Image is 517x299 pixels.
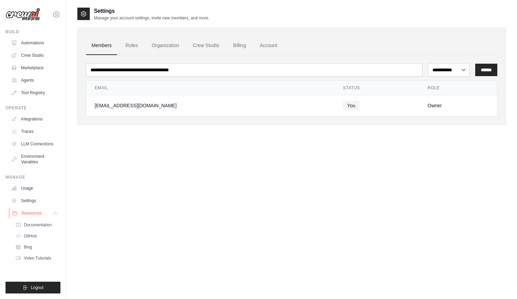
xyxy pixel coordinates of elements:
[254,36,283,55] a: Account
[24,244,32,250] span: Blog
[12,231,60,241] a: GitHub
[343,101,360,110] span: You
[8,37,60,48] a: Automations
[86,81,335,95] th: Email
[8,126,60,137] a: Traces
[6,29,60,35] div: Build
[6,282,60,293] button: Logout
[22,210,41,216] span: Resources
[8,195,60,206] a: Settings
[12,220,60,230] a: Documentation
[8,87,60,98] a: Tool Registry
[12,242,60,252] a: Blog
[24,255,51,261] span: Video Tutorials
[120,36,143,55] a: Roles
[31,285,44,290] span: Logout
[94,7,209,15] h2: Settings
[9,208,61,219] button: Resources
[228,36,251,55] a: Billing
[12,253,60,263] a: Video Tutorials
[335,81,419,95] th: Status
[8,62,60,73] a: Marketplace
[95,102,326,109] div: [EMAIL_ADDRESS][DOMAIN_NAME]
[6,174,60,180] div: Manage
[8,114,60,125] a: Integrations
[8,50,60,61] a: Crew Studio
[24,222,52,228] span: Documentation
[419,81,497,95] th: Role
[188,36,225,55] a: Crew Studio
[6,105,60,111] div: Operate
[8,151,60,167] a: Environment Variables
[428,102,489,109] div: Owner
[8,138,60,149] a: LLM Connections
[24,233,37,239] span: GitHub
[6,8,40,21] img: Logo
[86,36,117,55] a: Members
[8,75,60,86] a: Agents
[94,15,209,21] p: Manage your account settings, invite new members, and more.
[146,36,184,55] a: Organization
[8,183,60,194] a: Usage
